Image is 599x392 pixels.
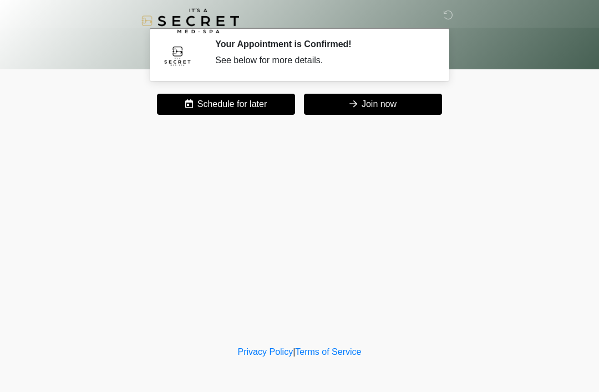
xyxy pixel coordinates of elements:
img: It's A Secret Med Spa Logo [141,8,239,33]
div: See below for more details. [215,54,430,67]
a: | [293,347,295,357]
img: Agent Avatar [161,39,194,72]
button: Join now [304,94,442,115]
button: Schedule for later [157,94,295,115]
a: Privacy Policy [238,347,293,357]
h2: Your Appointment is Confirmed! [215,39,430,49]
a: Terms of Service [295,347,361,357]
